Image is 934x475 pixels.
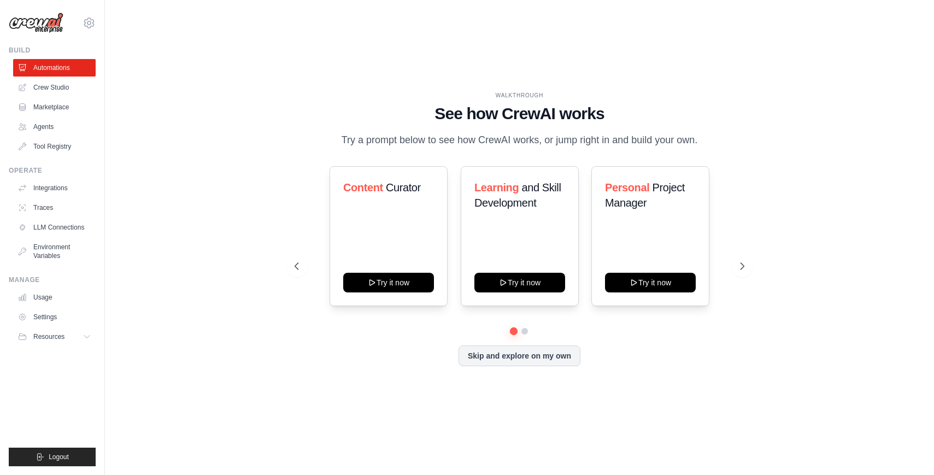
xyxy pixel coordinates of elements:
button: Resources [13,328,96,345]
button: Try it now [474,273,565,292]
a: Settings [13,308,96,326]
span: Learning [474,181,519,193]
span: Logout [49,453,69,461]
button: Try it now [343,273,434,292]
a: Agents [13,118,96,136]
span: Project Manager [605,181,685,209]
span: Resources [33,332,64,341]
span: Content [343,181,383,193]
a: Usage [13,289,96,306]
a: LLM Connections [13,219,96,236]
a: Environment Variables [13,238,96,265]
div: Operate [9,166,96,175]
span: Personal [605,181,649,193]
h1: See how CrewAI works [295,104,745,124]
button: Skip and explore on my own [459,345,580,366]
a: Crew Studio [13,79,96,96]
button: Logout [9,448,96,466]
a: Traces [13,199,96,216]
div: WALKTHROUGH [295,91,745,99]
p: Try a prompt below to see how CrewAI works, or jump right in and build your own. [336,132,703,148]
span: and Skill Development [474,181,561,209]
button: Try it now [605,273,696,292]
a: Tool Registry [13,138,96,155]
a: Integrations [13,179,96,197]
img: Logo [9,13,63,33]
span: Curator [386,181,421,193]
a: Marketplace [13,98,96,116]
a: Automations [13,59,96,77]
div: Manage [9,275,96,284]
div: Build [9,46,96,55]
